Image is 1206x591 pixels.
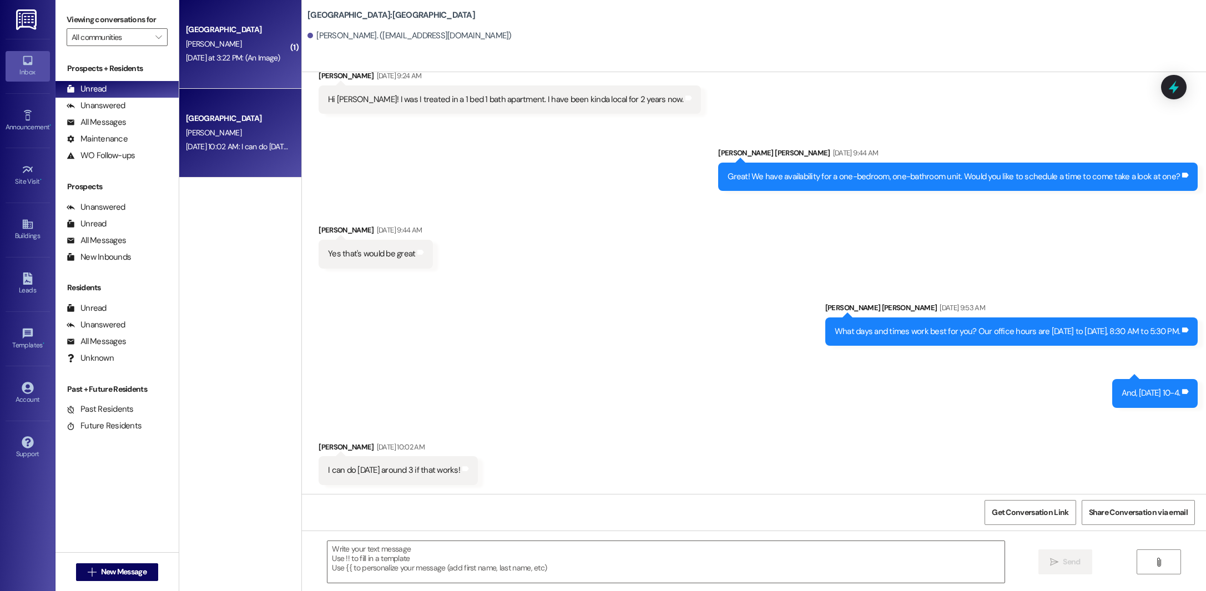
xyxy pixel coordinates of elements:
[328,94,683,105] div: Hi [PERSON_NAME]! I was I treated in a 1 bed 1 bath apartment. I have been kinda local for 2 year...
[40,176,42,184] span: •
[67,251,131,263] div: New Inbounds
[186,113,289,124] div: [GEOGRAPHIC_DATA]
[1089,507,1188,518] span: Share Conversation via email
[6,433,50,463] a: Support
[319,441,478,457] div: [PERSON_NAME]
[328,248,415,260] div: Yes that's would be great
[186,24,289,36] div: [GEOGRAPHIC_DATA]
[319,224,433,240] div: [PERSON_NAME]
[835,326,1180,337] div: What days and times work best for you? Our office hours are [DATE] to [DATE], 8:30 AM to 5:30 PM.
[718,147,1198,163] div: [PERSON_NAME] [PERSON_NAME]
[328,464,460,476] div: I can do [DATE] around 3 if that works!
[67,100,125,112] div: Unanswered
[937,302,985,314] div: [DATE] 9:53 AM
[76,563,158,581] button: New Message
[67,352,114,364] div: Unknown
[55,282,179,294] div: Residents
[307,30,512,42] div: [PERSON_NAME]. ([EMAIL_ADDRESS][DOMAIN_NAME])
[72,28,150,46] input: All communities
[67,11,168,28] label: Viewing conversations for
[67,150,135,161] div: WO Follow-ups
[1038,549,1092,574] button: Send
[67,117,126,128] div: All Messages
[186,39,241,49] span: [PERSON_NAME]
[67,201,125,213] div: Unanswered
[101,566,147,578] span: New Message
[67,218,107,230] div: Unread
[992,507,1068,518] span: Get Conversation Link
[825,302,1198,317] div: [PERSON_NAME] [PERSON_NAME]
[374,224,422,236] div: [DATE] 9:44 AM
[307,9,475,21] b: [GEOGRAPHIC_DATA]: [GEOGRAPHIC_DATA]
[6,160,50,190] a: Site Visit •
[16,9,39,30] img: ResiDesk Logo
[55,383,179,395] div: Past + Future Residents
[55,63,179,74] div: Prospects + Residents
[67,83,107,95] div: Unread
[319,70,701,85] div: [PERSON_NAME]
[6,269,50,299] a: Leads
[186,142,364,151] div: [DATE] 10:02 AM: I can do [DATE] around 3 if that works!
[155,33,162,42] i: 
[186,53,280,63] div: [DATE] at 3:22 PM: (An Image)
[728,171,1180,183] div: Great! We have availability for a one-bedroom, one-bathroom unit. Would you like to schedule a ti...
[186,128,241,138] span: [PERSON_NAME]
[67,302,107,314] div: Unread
[67,420,142,432] div: Future Residents
[67,235,126,246] div: All Messages
[374,441,425,453] div: [DATE] 10:02 AM
[67,133,128,145] div: Maintenance
[985,500,1076,525] button: Get Conversation Link
[6,215,50,245] a: Buildings
[49,122,51,129] span: •
[55,181,179,193] div: Prospects
[1063,556,1080,568] span: Send
[830,147,879,159] div: [DATE] 9:44 AM
[67,403,134,415] div: Past Residents
[43,340,44,347] span: •
[1154,558,1163,567] i: 
[88,568,96,577] i: 
[67,336,126,347] div: All Messages
[1082,500,1195,525] button: Share Conversation via email
[67,319,125,331] div: Unanswered
[6,324,50,354] a: Templates •
[6,378,50,408] a: Account
[374,70,422,82] div: [DATE] 9:24 AM
[6,51,50,81] a: Inbox
[1122,387,1180,399] div: And, [DATE] 10-4.
[1050,558,1058,567] i: 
